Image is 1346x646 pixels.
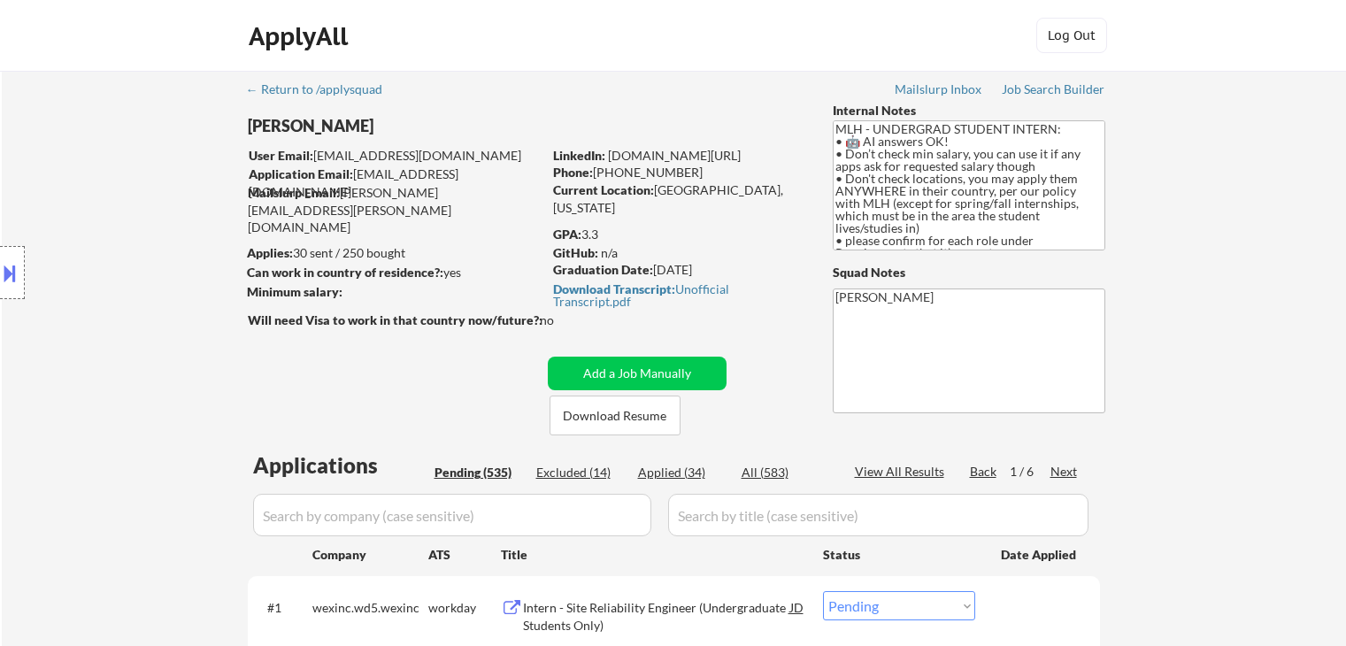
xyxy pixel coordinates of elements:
[501,546,806,564] div: Title
[428,599,501,617] div: workday
[638,464,727,481] div: Applied (34)
[1050,463,1079,481] div: Next
[895,83,983,96] div: Mailslurp Inbox
[1010,463,1050,481] div: 1 / 6
[247,265,443,280] strong: Can work in country of residence?:
[540,311,590,329] div: no
[247,244,542,262] div: 30 sent / 250 bought
[553,281,675,296] strong: Download Transcript:
[608,148,741,163] a: [DOMAIN_NAME][URL]
[553,226,806,243] div: 3.3
[833,264,1105,281] div: Squad Notes
[1001,546,1079,564] div: Date Applied
[550,396,681,435] button: Download Resume
[248,184,542,236] div: [PERSON_NAME][EMAIL_ADDRESS][PERSON_NAME][DOMAIN_NAME]
[267,599,298,617] div: #1
[553,282,799,308] a: Download Transcript:Unofficial Transcript.pdf
[553,245,598,260] strong: GitHub:
[553,164,804,181] div: [PHONE_NUMBER]
[249,147,542,165] div: [EMAIL_ADDRESS][DOMAIN_NAME]
[536,464,625,481] div: Excluded (14)
[742,464,830,481] div: All (583)
[248,312,542,327] strong: Will need Visa to work in that country now/future?:
[553,148,605,163] strong: LinkedIn:
[312,546,428,564] div: Company
[668,494,1088,536] input: Search by title (case sensitive)
[553,182,654,197] strong: Current Location:
[248,115,611,137] div: [PERSON_NAME]
[253,494,651,536] input: Search by company (case sensitive)
[1002,82,1105,100] a: Job Search Builder
[553,227,581,242] strong: GPA:
[1002,83,1105,96] div: Job Search Builder
[788,591,806,623] div: JD
[601,245,618,260] a: n/a
[247,264,536,281] div: yes
[428,546,501,564] div: ATS
[1036,18,1107,53] button: Log Out
[833,102,1105,119] div: Internal Notes
[553,165,593,180] strong: Phone:
[553,181,804,216] div: [GEOGRAPHIC_DATA], [US_STATE]
[435,464,523,481] div: Pending (535)
[249,165,542,200] div: [EMAIL_ADDRESS][DOMAIN_NAME]
[553,283,799,308] div: Unofficial Transcript.pdf
[548,357,727,390] button: Add a Job Manually
[249,21,353,51] div: ApplyAll
[970,463,998,481] div: Back
[246,83,399,96] div: ← Return to /applysquad
[895,82,983,100] a: Mailslurp Inbox
[523,599,790,634] div: Intern - Site Reliability Engineer (Undergraduate Students Only)
[312,599,428,617] div: wexinc.wd5.wexinc
[553,261,804,279] div: [DATE]
[855,463,950,481] div: View All Results
[553,262,653,277] strong: Graduation Date:
[246,82,399,100] a: ← Return to /applysquad
[253,455,428,476] div: Applications
[823,538,975,570] div: Status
